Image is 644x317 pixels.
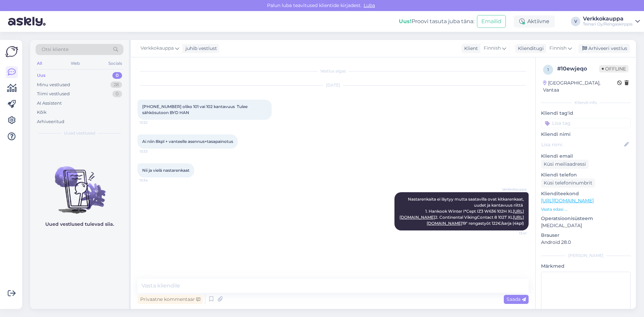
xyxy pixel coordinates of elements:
div: Vestlus algas [138,68,529,74]
span: Nastarenkaita ei läytyy mutta saatavilla ovat kitkarenkaat, uudet ja kantavuus riittä 1. Hankook ... [399,197,525,226]
div: Klienditugi [515,45,544,52]
input: Lisa tag [541,118,631,128]
span: 13:33 [140,149,165,154]
span: 13:32 [140,120,165,125]
div: 0 [112,91,122,97]
div: Tiimi vestlused [37,91,70,97]
div: Web [69,59,81,68]
p: Märkmed [541,263,631,270]
div: Privaatne kommentaar [138,295,203,304]
div: Minu vestlused [37,82,70,88]
button: Emailid [477,15,506,28]
p: Vaata edasi ... [541,206,631,212]
div: Socials [107,59,123,68]
div: Küsi telefoninumbrit [541,178,595,188]
p: Kliendi telefon [541,171,631,178]
div: Arhiveeritud [37,118,64,125]
span: Verkkokauppa [501,187,527,192]
div: [PERSON_NAME] [541,253,631,259]
span: [PHONE_NUMBER] oliko 101 vai 102 kantavuus Tulee sähkösutoon BYD HAN [142,104,249,115]
span: Verkkokauppa [141,45,174,52]
div: [DATE] [138,82,529,88]
div: Verkkokauppa [583,16,633,21]
div: 0 [112,72,122,79]
p: Kliendi email [541,153,631,160]
div: Aktiivne [514,15,555,28]
p: Android 28.0 [541,239,631,246]
span: 1 [547,67,549,72]
div: Teinari Oy/Rengaskirppis [583,21,633,27]
span: Luba [362,2,377,8]
p: Kliendi tag'id [541,110,631,117]
a: [URL][DOMAIN_NAME] [541,198,594,204]
img: Askly Logo [5,45,18,58]
div: [GEOGRAPHIC_DATA], Vantaa [543,80,617,94]
div: Klient [462,45,478,52]
span: 13:34 [140,178,165,183]
p: [MEDICAL_DATA] [541,222,631,229]
a: VerkkokauppaTeinari Oy/Rengaskirppis [583,16,640,27]
div: Proovi tasuta juba täna: [399,17,474,25]
p: Kliendi nimi [541,131,631,138]
p: Operatsioonisüsteem [541,215,631,222]
div: Küsi meiliaadressi [541,160,589,169]
span: Otsi kliente [42,46,68,53]
div: All [36,59,43,68]
div: # 10ewjeqo [557,65,599,73]
span: Finnish [549,45,567,52]
b: Uus! [399,18,412,24]
div: 28 [110,82,122,88]
span: Uued vestlused [64,130,95,136]
span: Saada [506,296,526,302]
div: V [571,17,580,26]
span: Ai niin 8kpl + vanteelle asennus+tasapainotus [142,139,233,144]
span: Nii ja vielä nastarenkaat [142,168,190,173]
p: Brauser [541,232,631,239]
div: Arhiveeri vestlus [578,44,630,53]
span: Finnish [484,45,501,52]
p: Uued vestlused tulevad siia. [45,221,114,228]
p: Klienditeekond [541,190,631,197]
div: juhib vestlust [183,45,217,52]
img: No chats [30,154,129,215]
div: AI Assistent [37,100,62,107]
div: Kliendi info [541,100,631,106]
div: Uus [37,72,46,79]
span: Offline [599,65,629,72]
div: Kõik [37,109,47,116]
span: 13:41 [501,231,527,236]
input: Lisa nimi [541,141,623,148]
